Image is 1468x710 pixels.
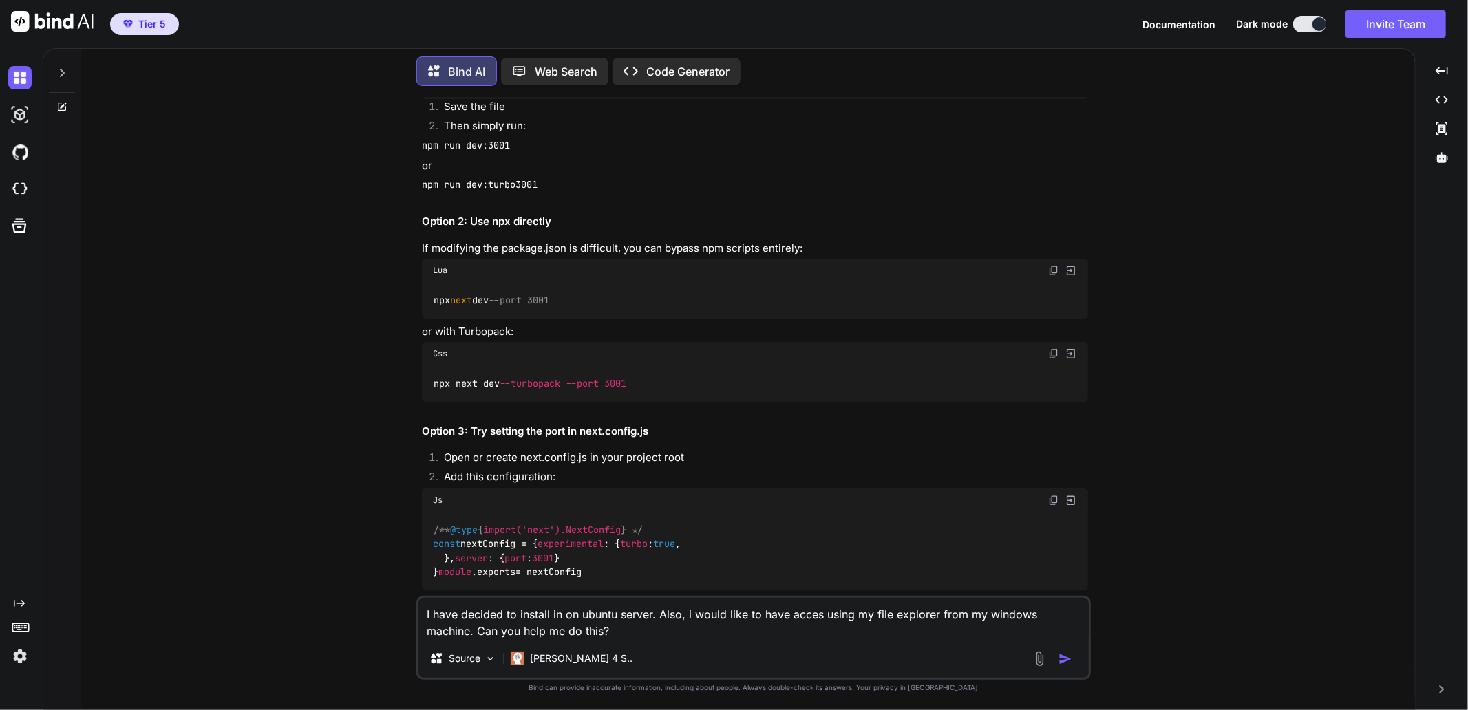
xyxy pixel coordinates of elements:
[422,324,1088,340] p: or with Turbopack:
[418,598,1089,639] textarea: I have decided to install in on ubuntu server. Also, i would like to have acces using my file exp...
[433,450,1088,469] li: Open or create next.config.js in your project root
[530,652,632,665] p: [PERSON_NAME] 4 S..
[1142,19,1215,30] span: Documentation
[604,377,626,389] span: 3001
[422,214,1088,230] h2: Option 2: Use npx directly
[1048,265,1059,276] img: copy
[1032,651,1047,667] img: attachment
[504,552,526,564] span: port
[433,495,443,506] span: Js
[433,469,1088,488] li: Add this configuration:
[1048,495,1059,506] img: copy
[485,653,496,665] img: Pick Models
[433,348,447,359] span: Css
[8,645,32,668] img: settings
[433,99,1088,118] li: Save the file
[8,140,32,164] img: githubDark
[422,424,1088,440] h2: Option 3: Try setting the port in next.config.js
[449,652,480,665] p: Source
[1236,17,1288,31] span: Dark mode
[1065,347,1077,360] img: Open in Browser
[433,293,551,308] code: npx dev
[1345,10,1446,38] button: Invite Team
[433,265,447,276] span: Lua
[8,103,32,127] img: darkAi-studio
[1065,494,1077,506] img: Open in Browser
[123,20,133,28] img: premium
[8,177,32,201] img: cloudideIcon
[1142,17,1215,32] button: Documentation
[1048,348,1059,359] img: copy
[433,118,1088,138] li: Then simply run:
[532,552,554,564] span: 3001
[566,377,599,389] span: --port
[455,552,488,564] span: server
[11,11,94,32] img: Bind AI
[646,63,730,80] p: Code Generator
[450,294,472,306] span: next
[1059,652,1072,666] img: icon
[653,538,675,550] span: true
[511,652,524,665] img: Claude 4 Sonnet
[422,158,1088,174] p: or
[422,241,1088,257] p: If modifying the package.json is difficult, you can bypass npm scripts entirely:
[483,524,621,536] span: import('next').NextConfig
[438,566,471,578] span: module
[450,524,478,536] span: @type
[8,66,32,89] img: darkChat
[489,294,549,306] span: --port 3001
[620,538,648,550] span: turbo
[422,139,510,151] code: npm run dev:3001
[448,63,485,80] p: Bind AI
[433,376,628,391] code: npx next dev
[138,17,166,31] span: Tier 5
[1065,264,1077,277] img: Open in Browser
[535,63,597,80] p: Web Search
[416,682,1091,693] p: Bind can provide inaccurate information, including about people. Always double-check its answers....
[110,13,179,35] button: premiumTier 5
[433,538,460,550] span: const
[538,538,604,550] span: experimental
[433,523,681,579] code: nextConfig = { : { : , }, : { : } } . = nextConfig
[477,566,515,578] span: exports
[500,377,560,389] span: --turbopack
[422,178,538,191] code: npm run dev:turbo3001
